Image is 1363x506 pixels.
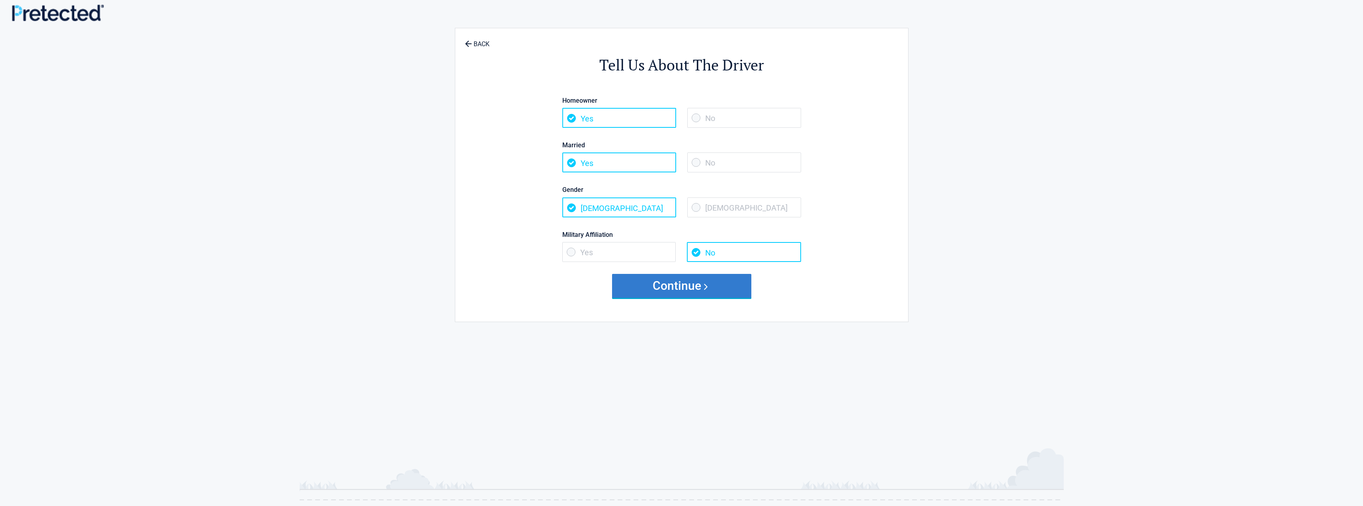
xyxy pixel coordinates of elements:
label: Married [562,140,801,150]
h2: Tell Us About The Driver [499,55,864,75]
button: Continue [612,274,751,298]
img: Main Logo [12,4,104,21]
span: Yes [562,152,676,172]
span: No [687,108,801,128]
label: Homeowner [562,95,801,106]
span: Yes [562,242,676,262]
span: [DEMOGRAPHIC_DATA] [562,197,676,217]
label: Military Affiliation [562,229,801,240]
a: BACK [463,33,491,47]
span: No [687,152,801,172]
span: Yes [562,108,676,128]
label: Gender [562,184,801,195]
span: [DEMOGRAPHIC_DATA] [687,197,801,217]
span: No [687,242,801,262]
